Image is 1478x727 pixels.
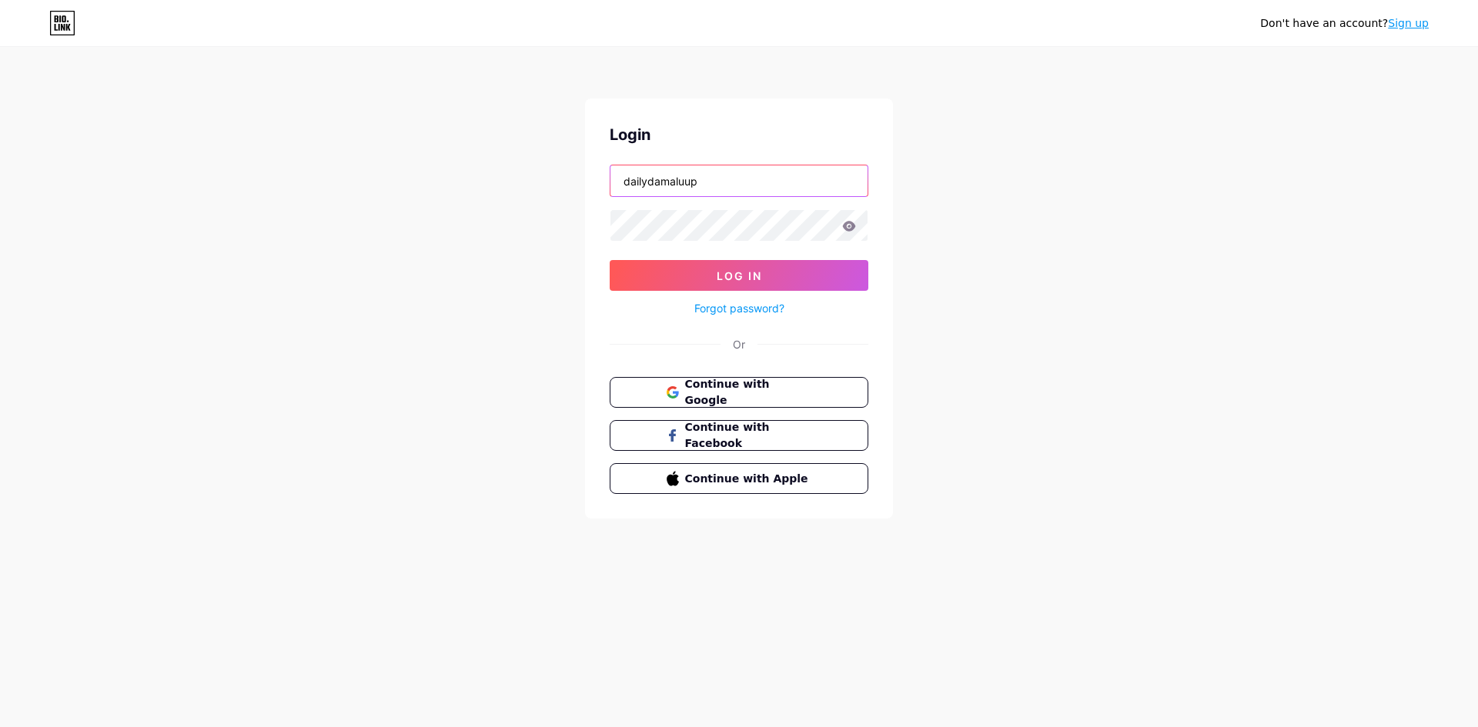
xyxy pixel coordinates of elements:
span: Log In [717,269,762,282]
button: Continue with Apple [610,463,868,494]
button: Continue with Facebook [610,420,868,451]
input: Username [610,165,868,196]
button: Continue with Google [610,377,868,408]
div: Don't have an account? [1260,15,1429,32]
span: Continue with Apple [685,471,812,487]
div: Login [610,123,868,146]
a: Sign up [1388,17,1429,29]
a: Forgot password? [694,300,784,316]
span: Continue with Facebook [685,419,812,452]
div: Or [733,336,745,352]
span: Continue with Google [685,376,812,409]
button: Log In [610,260,868,291]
